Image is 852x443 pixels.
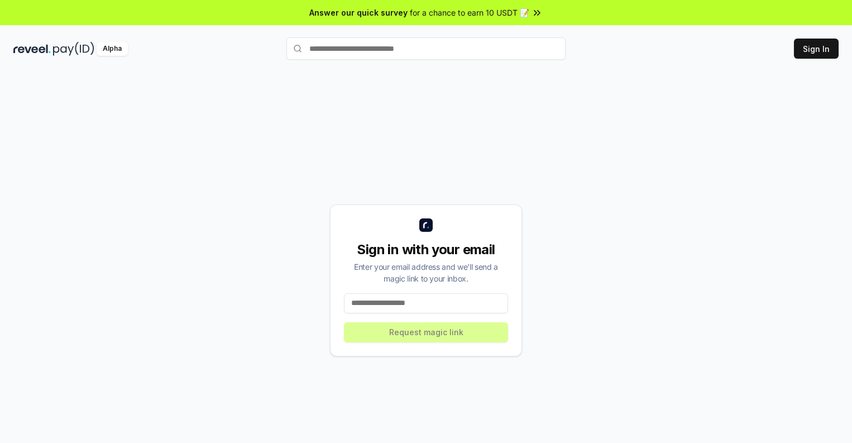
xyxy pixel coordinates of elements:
[309,7,408,18] span: Answer our quick survey
[410,7,529,18] span: for a chance to earn 10 USDT 📝
[419,218,433,232] img: logo_small
[344,261,508,284] div: Enter your email address and we’ll send a magic link to your inbox.
[97,42,128,56] div: Alpha
[344,241,508,259] div: Sign in with your email
[53,42,94,56] img: pay_id
[794,39,839,59] button: Sign In
[13,42,51,56] img: reveel_dark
